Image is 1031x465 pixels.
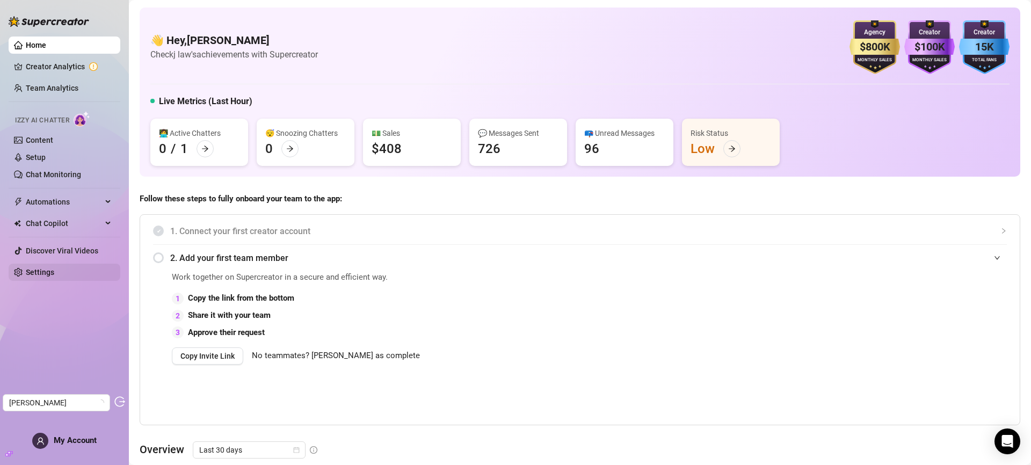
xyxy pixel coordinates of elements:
a: Creator Analytics exclamation-circle [26,58,112,75]
span: logout [114,396,125,407]
div: Monthly Sales [904,57,955,64]
span: Work together on Supercreator in a secure and efficient way. [172,271,765,284]
a: Discover Viral Videos [26,246,98,255]
span: arrow-right [201,145,209,152]
span: Chat Copilot [26,215,102,232]
span: arrow-right [728,145,736,152]
div: 0 [159,140,166,157]
div: $800K [850,39,900,55]
div: 96 [584,140,599,157]
div: $100K [904,39,955,55]
a: Settings [26,268,54,277]
div: $408 [372,140,402,157]
strong: Share it with your team [188,310,271,320]
div: Monthly Sales [850,57,900,64]
img: logo-BBDzfeDw.svg [9,16,89,27]
div: 2. Add your first team member [153,245,1007,271]
article: Overview [140,441,184,457]
span: 2. Add your first team member [170,251,1007,265]
span: build [5,450,13,457]
span: Copy Invite Link [180,352,235,360]
span: thunderbolt [14,198,23,206]
span: expanded [994,255,1000,261]
h4: 👋 Hey, [PERSON_NAME] [150,33,318,48]
span: Izzy AI Chatter [15,115,69,126]
span: No teammates? [PERSON_NAME] as complete [252,350,420,362]
div: 1. Connect your first creator account [153,218,1007,244]
article: Check j law's achievements with Supercreator [150,48,318,61]
span: Last 30 days [199,442,299,458]
span: calendar [293,447,300,453]
div: 1 [172,293,184,304]
a: Home [26,41,46,49]
strong: Follow these steps to fully onboard your team to the app: [140,194,342,204]
strong: Approve their request [188,328,265,337]
div: Risk Status [691,127,771,139]
div: Creator [904,27,955,38]
a: Content [26,136,53,144]
span: 1. Connect your first creator account [170,224,1007,238]
div: 2 [172,310,184,322]
div: Open Intercom Messenger [994,428,1020,454]
div: Total Fans [959,57,1010,64]
div: 😴 Snoozing Chatters [265,127,346,139]
img: blue-badge-DgoSNQY1.svg [959,20,1010,74]
a: Team Analytics [26,84,78,92]
div: 💬 Messages Sent [478,127,558,139]
span: My Account [54,435,97,445]
span: user [37,437,45,445]
div: 📪 Unread Messages [584,127,665,139]
span: Automations [26,193,102,210]
div: 726 [478,140,500,157]
div: Creator [959,27,1010,38]
strong: Copy the link from the bottom [188,293,294,303]
div: 💵 Sales [372,127,452,139]
div: 1 [180,140,188,157]
img: gold-badge-CigiZidd.svg [850,20,900,74]
div: 3 [172,326,184,338]
div: Agency [850,27,900,38]
span: john lawso [9,395,104,411]
div: 15K [959,39,1010,55]
img: Chat Copilot [14,220,21,227]
span: arrow-right [286,145,294,152]
div: 👩‍💻 Active Chatters [159,127,239,139]
a: Setup [26,153,46,162]
span: loading [98,399,104,406]
img: AI Chatter [74,111,90,127]
span: info-circle [310,446,317,454]
a: Chat Monitoring [26,170,81,179]
button: Copy Invite Link [172,347,243,365]
div: 0 [265,140,273,157]
img: purple-badge-B9DA21FR.svg [904,20,955,74]
h5: Live Metrics (Last Hour) [159,95,252,108]
span: collapsed [1000,228,1007,234]
iframe: Adding Team Members [792,271,1007,409]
